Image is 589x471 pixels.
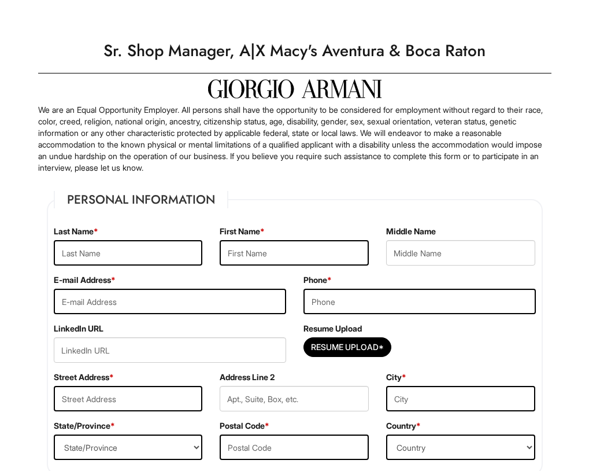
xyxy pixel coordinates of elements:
label: E-mail Address [54,274,116,286]
label: LinkedIn URL [54,323,103,334]
legend: Personal Information [54,191,228,208]
input: Postal Code [220,435,369,460]
label: State/Province [54,420,115,432]
input: Phone [303,289,536,314]
label: First Name [220,226,265,237]
label: Street Address [54,371,114,383]
img: Giorgio Armani [208,79,381,98]
label: Country [386,420,421,432]
input: Street Address [54,386,203,411]
input: LinkedIn URL [54,337,286,363]
select: Country [386,435,535,460]
label: Resume Upload [303,323,362,334]
input: E-mail Address [54,289,286,314]
label: Last Name [54,226,98,237]
label: Phone [303,274,332,286]
label: Middle Name [386,226,436,237]
label: City [386,371,406,383]
input: Apt., Suite, Box, etc. [220,386,369,411]
h1: Sr. Shop Manager, A|X Macy's Aventura & Boca Raton [32,35,557,67]
input: First Name [220,240,369,266]
label: Address Line 2 [220,371,275,383]
select: State/Province [54,435,203,460]
input: Last Name [54,240,203,266]
label: Postal Code [220,420,269,432]
input: City [386,386,535,411]
p: We are an Equal Opportunity Employer. All persons shall have the opportunity to be considered for... [38,104,551,174]
button: Resume Upload*Resume Upload* [303,337,391,357]
input: Middle Name [386,240,535,266]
